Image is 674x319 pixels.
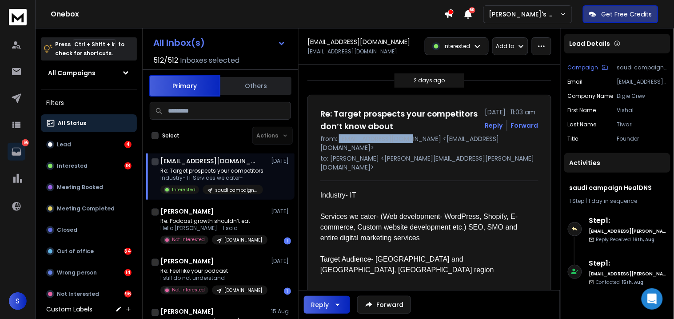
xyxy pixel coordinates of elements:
[589,215,667,226] h6: Step 1 :
[304,296,350,314] button: Reply
[57,226,77,234] p: Closed
[124,162,132,170] div: 18
[22,139,29,146] p: 166
[568,135,578,142] p: title
[622,279,644,286] span: 15th, Aug
[8,143,25,161] a: 166
[284,238,291,245] div: 1
[320,154,538,172] p: to: [PERSON_NAME] <[PERSON_NAME][EMAIL_ADDRESS][PERSON_NAME][DOMAIN_NAME]>
[469,7,475,13] span: 50
[51,9,444,20] h1: Onebox
[57,269,97,276] p: Wrong person
[160,174,263,182] p: Industry- IT Services we cater-
[570,198,665,205] div: |
[160,167,263,174] p: Re: Target prospects your competitors
[160,268,267,275] p: Re: Feel like your podcast
[41,221,137,239] button: Closed
[307,48,397,55] p: [EMAIL_ADDRESS][DOMAIN_NAME]
[602,10,652,19] p: Get Free Credits
[160,207,214,216] h1: [PERSON_NAME]
[583,5,658,23] button: Get Free Credits
[149,75,220,97] button: Primary
[172,287,205,294] p: Not Interested
[48,69,96,77] h1: All Campaigns
[160,257,214,266] h1: [PERSON_NAME]
[357,296,411,314] button: Forward
[57,248,94,255] p: Out of office
[568,107,596,114] p: First Name
[570,39,610,48] p: Lead Details
[9,9,27,25] img: logo
[589,258,667,269] h6: Step 1 :
[617,107,667,114] p: Vishal
[160,218,267,225] p: Re: Podcast growth shouldn’t eat
[320,108,480,133] h1: Re: Target prospects your competitors don’t know about
[444,43,471,50] p: Interested
[589,271,667,277] h6: [EMAIL_ADDRESS][PERSON_NAME][DOMAIN_NAME]
[124,269,132,276] div: 14
[224,287,262,294] p: [DOMAIN_NAME]
[485,121,503,130] button: Reply
[307,37,410,46] h1: [EMAIL_ADDRESS][DOMAIN_NAME]
[41,285,137,303] button: Not Interested96
[153,38,205,47] h1: All Inbox(s)
[41,264,137,282] button: Wrong person14
[568,121,597,128] p: Last Name
[41,114,137,132] button: All Status
[568,64,608,71] button: Campaign
[172,186,195,193] p: Interested
[617,121,667,128] p: Tiwari
[271,157,291,165] p: [DATE]
[41,178,137,196] button: Meeting Booked
[320,211,531,243] div: Services we cater- (Web development- WordPress, Shopify, E-commerce, Custom website development e...
[124,248,132,255] div: 34
[41,200,137,218] button: Meeting Completed
[271,308,291,315] p: 15 Aug
[160,157,258,166] h1: [EMAIL_ADDRESS][DOMAIN_NAME]
[568,64,598,71] p: Campaign
[41,64,137,82] button: All Campaigns
[9,292,27,310] button: S
[220,76,291,96] button: Others
[633,236,655,243] span: 16th, Aug
[589,228,667,234] h6: [EMAIL_ADDRESS][PERSON_NAME][DOMAIN_NAME]
[160,307,214,316] h1: [PERSON_NAME]
[160,225,267,232] p: Hello [PERSON_NAME] - I sold
[271,258,291,265] p: [DATE]
[511,121,538,130] div: Forward
[57,205,115,212] p: Meeting Completed
[73,39,116,49] span: Ctrl + Shift + k
[160,275,267,282] p: I still do not understand
[57,184,103,191] p: Meeting Booked
[617,93,667,100] p: Digie Crew
[568,93,614,100] p: Company Name
[320,254,531,275] div: Target Audience- [GEOGRAPHIC_DATA] and [GEOGRAPHIC_DATA], [GEOGRAPHIC_DATA] region
[146,34,293,52] button: All Inbox(s)
[485,108,538,117] p: [DATE] : 11:03 am
[414,77,445,84] p: 2 days ago
[570,197,585,205] span: 1 Step
[642,288,663,310] div: Open Intercom Messenger
[153,55,178,66] span: 512 / 512
[570,183,665,192] h1: saudi campaign HealDNS
[41,242,137,260] button: Out of office34
[589,197,638,205] span: 1 day in sequence
[320,190,531,201] div: Industry- IT
[617,64,667,71] p: saudi campaign HealDNS
[596,236,655,243] p: Reply Received
[489,10,560,19] p: [PERSON_NAME]'s Workspace
[41,136,137,153] button: Lead4
[564,153,670,173] div: Activities
[124,291,132,298] div: 96
[215,187,258,194] p: saudi campaign HealDNS
[41,97,137,109] h3: Filters
[284,288,291,295] div: 1
[596,279,644,286] p: Contacted
[180,55,239,66] h3: Inboxes selected
[320,134,538,152] p: from: [EMAIL_ADDRESS][DOMAIN_NAME] <[EMAIL_ADDRESS][DOMAIN_NAME]>
[124,141,132,148] div: 4
[311,300,329,309] div: Reply
[58,120,86,127] p: All Status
